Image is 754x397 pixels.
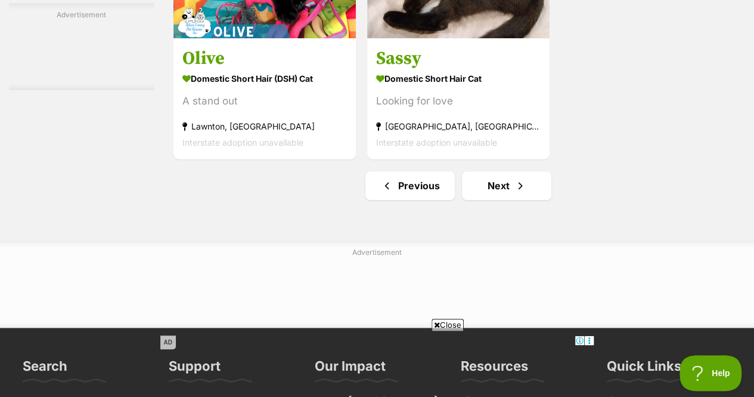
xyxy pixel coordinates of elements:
[173,38,356,159] a: Olive Domestic Short Hair (DSH) Cat A stand out Lawnton, [GEOGRAPHIC_DATA] Interstate adoption un...
[182,47,347,70] h3: Olive
[182,93,347,109] div: A stand out
[376,70,541,87] strong: Domestic Short Hair Cat
[9,3,154,90] div: Advertisement
[365,171,455,200] a: Previous page
[182,118,347,134] strong: Lawnton, [GEOGRAPHIC_DATA]
[376,47,541,70] h3: Sassy
[182,137,303,147] span: Interstate adoption unavailable
[432,319,464,331] span: Close
[376,137,497,147] span: Interstate adoption unavailable
[376,93,541,109] div: Looking for love
[23,358,67,381] h3: Search
[367,38,550,159] a: Sassy Domestic Short Hair Cat Looking for love [GEOGRAPHIC_DATA], [GEOGRAPHIC_DATA] Interstate ad...
[462,171,551,200] a: Next page
[607,358,681,381] h3: Quick Links
[182,70,347,87] strong: Domestic Short Hair (DSH) Cat
[679,355,742,391] iframe: Help Scout Beacon - Open
[376,118,541,134] strong: [GEOGRAPHIC_DATA], [GEOGRAPHIC_DATA]
[160,336,176,349] span: AD
[172,171,745,200] nav: Pagination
